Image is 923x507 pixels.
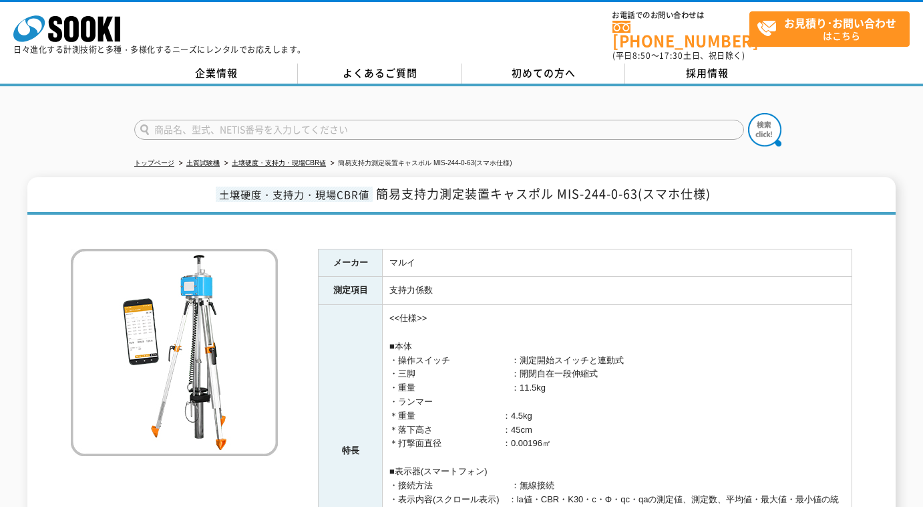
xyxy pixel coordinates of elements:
td: マルイ [383,249,852,277]
a: 初めての方へ [461,64,625,84]
td: 支持力係数 [383,277,852,305]
img: btn_search.png [748,113,781,146]
li: 簡易支持力測定装置キャスポル MIS-244-0-63(スマホ仕様) [328,157,512,171]
span: お電話でのお問い合わせは [612,11,749,19]
img: 簡易支持力測定装置キャスポル MIS-244-0-63(スマホ仕様) [71,249,278,456]
a: 企業情報 [134,64,298,84]
span: (平日 ～ 土日、祝日除く) [612,49,745,62]
a: [PHONE_NUMBER] [612,21,749,48]
span: 土壌硬度・支持力・現場CBR値 [216,187,373,202]
strong: お見積り･お問い合わせ [784,15,896,31]
a: 採用情報 [625,64,789,84]
input: 商品名、型式、NETIS番号を入力してください [134,120,744,140]
th: 測定項目 [319,277,383,305]
span: 17:30 [659,49,683,62]
span: 8:50 [632,49,651,62]
a: よくあるご質問 [298,64,461,84]
span: はこちら [757,12,909,45]
a: お見積り･お問い合わせはこちら [749,11,910,47]
a: トップページ [134,159,174,167]
th: メーカー [319,249,383,277]
span: 初めての方へ [512,66,576,80]
span: 簡易支持力測定装置キャスポル MIS-244-0-63(スマホ仕様) [376,185,711,203]
a: 土壌硬度・支持力・現場CBR値 [232,159,326,167]
p: 日々進化する計測技術と多種・多様化するニーズにレンタルでお応えします。 [13,45,306,54]
a: 土質試験機 [186,159,220,167]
